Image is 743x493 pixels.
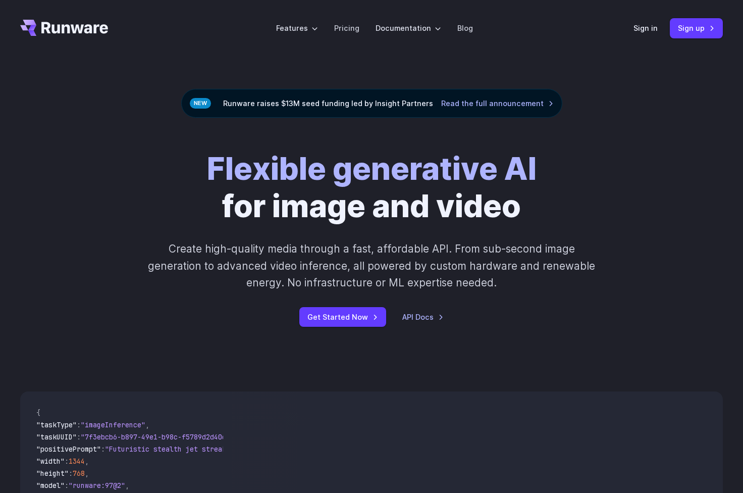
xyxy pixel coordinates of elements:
h1: for image and video [207,150,537,224]
span: : [77,432,81,441]
span: , [85,457,89,466]
span: , [125,481,129,490]
span: "runware:97@2" [69,481,125,490]
span: : [77,420,81,429]
a: Sign in [633,22,658,34]
a: Pricing [334,22,359,34]
div: Runware raises $13M seed funding led by Insight Partners [181,89,562,118]
a: Sign up [670,18,723,38]
label: Documentation [376,22,441,34]
span: "imageInference" [81,420,145,429]
a: Read the full announcement [441,97,554,109]
span: "height" [36,469,69,478]
span: "7f3ebcb6-b897-49e1-b98c-f5789d2d40d7" [81,432,234,441]
span: : [69,469,73,478]
span: 1344 [69,457,85,466]
span: : [65,481,69,490]
span: "taskUUID" [36,432,77,441]
span: , [85,469,89,478]
p: Create high-quality media through a fast, affordable API. From sub-second image generation to adv... [147,240,597,291]
a: Go to / [20,20,108,36]
strong: Flexible generative AI [207,150,537,187]
span: 768 [73,469,85,478]
a: Blog [457,22,473,34]
span: "positivePrompt" [36,445,101,454]
span: "Futuristic stealth jet streaking through a neon-lit cityscape with glowing purple exhaust" [105,445,472,454]
span: "width" [36,457,65,466]
span: , [145,420,149,429]
span: "taskType" [36,420,77,429]
a: API Docs [402,311,444,323]
span: : [65,457,69,466]
label: Features [276,22,318,34]
a: Get Started Now [299,307,386,327]
span: : [101,445,105,454]
span: { [36,408,40,417]
span: "model" [36,481,65,490]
